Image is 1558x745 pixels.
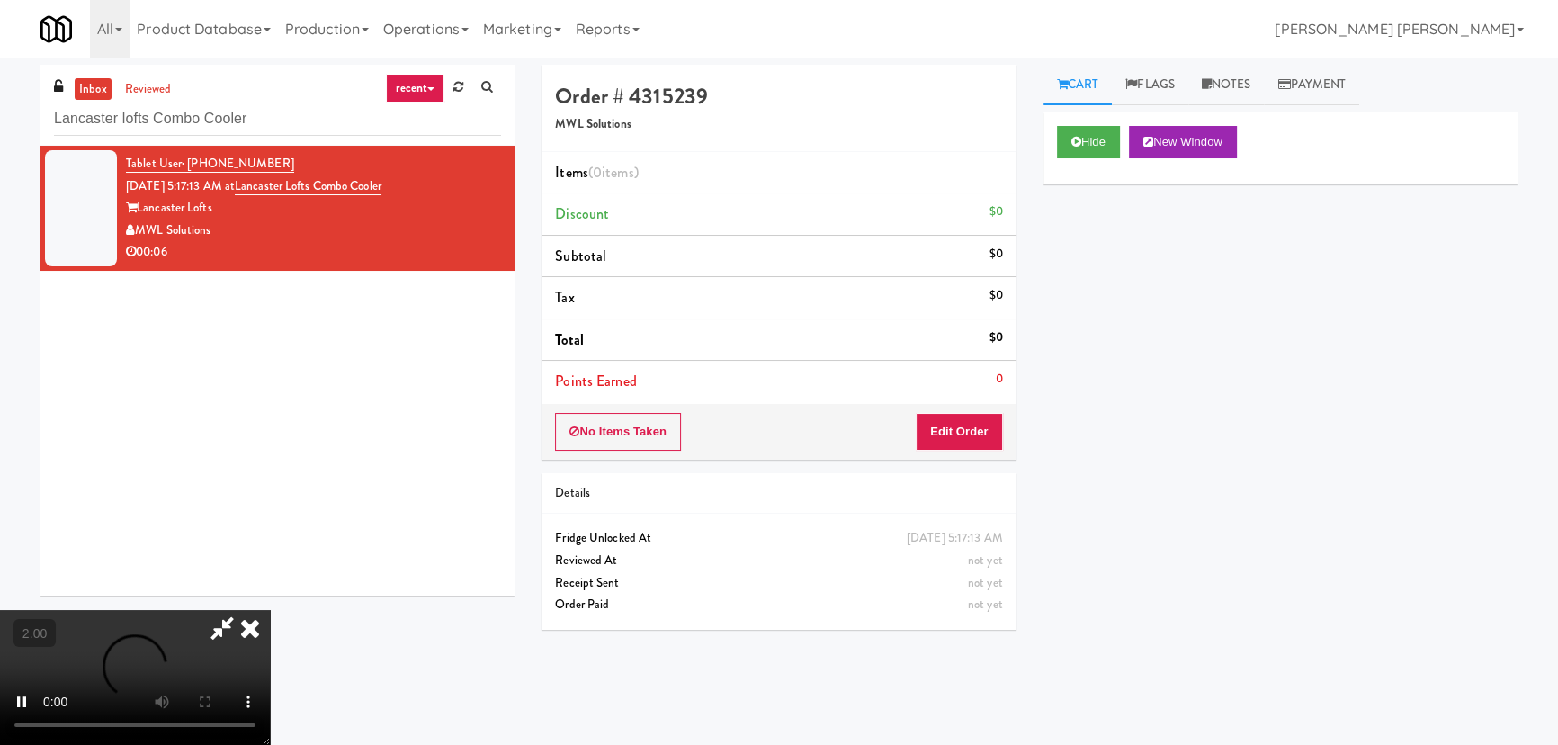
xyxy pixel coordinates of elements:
a: Notes [1188,65,1265,105]
img: Micromart [40,13,72,45]
button: No Items Taken [555,413,681,451]
div: Order Paid [555,594,1002,616]
ng-pluralize: items [602,162,634,183]
span: Points Earned [555,371,636,391]
button: Hide [1057,126,1120,158]
a: inbox [75,78,112,101]
input: Search vision orders [54,103,501,136]
span: Subtotal [555,246,606,266]
h4: Order # 4315239 [555,85,1002,108]
span: Discount [555,203,609,224]
div: $0 [989,201,1002,223]
div: Reviewed At [555,550,1002,572]
div: Lancaster Lofts [126,197,501,220]
div: Details [555,482,1002,505]
span: Total [555,329,584,350]
a: Flags [1112,65,1188,105]
span: not yet [968,596,1003,613]
div: 00:06 [126,241,501,264]
div: Receipt Sent [555,572,1002,595]
button: Edit Order [916,413,1003,451]
span: [DATE] 5:17:13 AM at [126,177,235,194]
span: not yet [968,552,1003,569]
a: reviewed [121,78,176,101]
button: New Window [1129,126,1237,158]
div: MWL Solutions [126,220,501,242]
div: $0 [989,327,1002,349]
a: Lancaster lofts Combo Cooler [235,177,381,195]
div: $0 [989,284,1002,307]
div: $0 [989,243,1002,265]
div: 0 [996,368,1003,390]
div: Fridge Unlocked At [555,527,1002,550]
a: recent [386,74,445,103]
div: [DATE] 5:17:13 AM [907,527,1003,550]
h5: MWL Solutions [555,118,1002,131]
span: Items [555,162,638,183]
a: Cart [1043,65,1113,105]
a: Tablet User· [PHONE_NUMBER] [126,155,294,173]
span: (0 ) [588,162,639,183]
span: · [PHONE_NUMBER] [182,155,294,172]
span: not yet [968,574,1003,591]
span: Tax [555,287,574,308]
li: Tablet User· [PHONE_NUMBER][DATE] 5:17:13 AM atLancaster lofts Combo CoolerLancaster LoftsMWL Sol... [40,146,515,271]
a: Payment [1264,65,1359,105]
